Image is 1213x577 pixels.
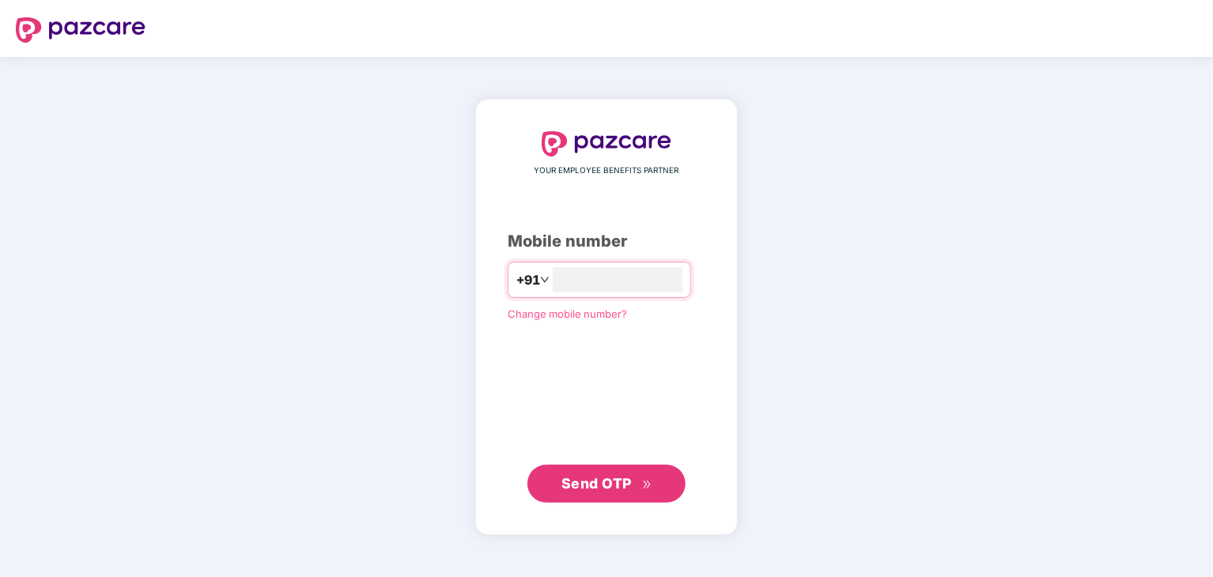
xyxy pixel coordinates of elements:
[535,164,679,177] span: YOUR EMPLOYEE BENEFITS PARTNER
[16,17,145,43] img: logo
[508,307,627,320] a: Change mobile number?
[527,465,686,503] button: Send OTPdouble-right
[516,270,540,290] span: +91
[540,275,550,285] span: down
[542,131,671,157] img: logo
[508,229,705,254] div: Mobile number
[642,480,652,490] span: double-right
[561,475,632,492] span: Send OTP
